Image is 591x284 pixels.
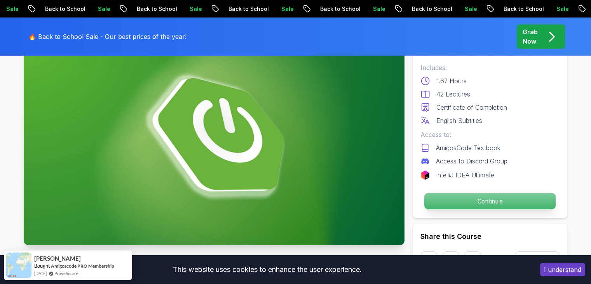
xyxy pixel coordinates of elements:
[497,5,550,13] p: Back to School
[436,76,467,86] p: 1.67 Hours
[34,263,50,269] span: Bought
[514,251,560,268] button: Copy link
[34,270,47,277] span: [DATE]
[420,231,560,242] h2: Share this Course
[436,116,482,125] p: English Subtitles
[28,32,187,41] p: 🔥 Back to School Sale - Our best prices of the year!
[367,5,392,13] p: Sale
[131,5,183,13] p: Back to School
[523,27,538,46] p: Grab Now
[420,130,560,139] p: Access to:
[24,31,404,245] img: spring-boot-for-beginners_thumbnail
[550,5,575,13] p: Sale
[406,5,459,13] p: Back to School
[436,156,507,166] p: Access to Discord Group
[436,89,470,99] p: 42 Lectures
[436,103,507,112] p: Certificate of Completion
[34,255,81,262] span: [PERSON_NAME]
[420,170,430,180] img: jetbrains logo
[92,5,117,13] p: Sale
[183,5,208,13] p: Sale
[436,170,494,180] p: IntelliJ IDEA Ultimate
[51,263,114,269] a: Amigoscode PRO Membership
[39,5,92,13] p: Back to School
[424,193,556,210] button: Continue
[6,261,528,278] div: This website uses cookies to enhance the user experience.
[275,5,300,13] p: Sale
[459,5,483,13] p: Sale
[314,5,367,13] p: Back to School
[540,263,585,276] button: Accept cookies
[424,193,555,209] p: Continue
[420,63,560,72] p: Includes:
[436,143,500,153] p: AmigosCode Textbook
[6,252,31,278] img: provesource social proof notification image
[54,270,78,277] a: ProveSource
[222,5,275,13] p: Back to School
